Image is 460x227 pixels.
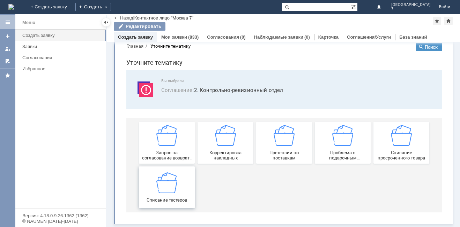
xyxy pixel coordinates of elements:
div: Добавить в избранное [433,17,441,25]
span: Запрос на согласование возврата (д/с или товара) [20,113,72,123]
img: getfafe0041f1c547558d014b707d1d9f05 [212,88,232,109]
img: getfafe0041f1c547558d014b707d1d9f05 [36,135,57,156]
div: Меню [22,18,35,27]
button: Списание тестеров [18,129,74,171]
div: Контактное лицо "Москва 7" [134,15,194,21]
a: Назад [120,15,133,21]
h1: Уточните тематику [6,20,321,30]
div: (0) [304,34,310,40]
div: Версия: 4.18.0.9.26.1362 (1362) [22,213,99,218]
a: Карточка [318,34,339,40]
div: Согласования [22,55,102,60]
a: Заявки [20,41,105,52]
a: Мои заявки [161,34,187,40]
a: Создать заявку [20,30,105,41]
span: 7 [391,7,431,11]
a: Согласования [20,52,105,63]
a: Мои согласования [2,56,13,67]
a: Запрос на согласование возврата (д/с или товара) [18,85,74,126]
div: Избранное [22,66,94,71]
a: Создать заявку [118,34,153,40]
a: Корректировка накладных [77,85,133,126]
span: Корректировка накладных [79,113,131,123]
a: Перейти на домашнюю страницу [8,4,14,10]
div: (0) [240,34,246,40]
button: Поиск [295,6,321,14]
div: Сделать домашней страницей [444,17,453,25]
img: logo [8,4,14,10]
a: База знаний [399,34,427,40]
img: getfafe0041f1c547558d014b707d1d9f05 [36,88,57,109]
a: Соглашения/Услуги [347,34,391,40]
a: Наблюдаемые заявки [254,34,303,40]
span: Расширенный поиск [350,3,357,10]
div: Создать заявку [22,33,102,38]
span: Претензии по поставкам [138,113,189,123]
a: Согласования [207,34,239,40]
img: svg%3E [14,41,35,62]
div: (833) [188,34,199,40]
span: Вы выбрали: [40,41,313,46]
button: Проблема с подарочным сертификатом [194,85,250,126]
span: Списание тестеров [20,160,72,165]
a: Мои заявки [2,43,13,54]
span: Проблема с подарочным сертификатом [196,113,248,123]
img: getfafe0041f1c547558d014b707d1d9f05 [94,88,115,109]
a: Списание просроченного товара [253,85,309,126]
a: Создать заявку [2,31,13,42]
span: Списание просроченного товара [255,113,306,123]
div: Создать [75,3,111,11]
span: 2. Контрольно-ревизионный отдел [40,49,313,57]
div: | [133,15,134,20]
button: Главная [6,6,23,12]
div: Уточните тематику [30,6,70,11]
div: Скрыть меню [102,18,110,26]
span: [GEOGRAPHIC_DATA] [391,3,431,7]
img: getfafe0041f1c547558d014b707d1d9f05 [153,88,174,109]
img: getfafe0041f1c547558d014b707d1d9f05 [270,88,291,109]
span: Соглашение : [40,49,73,56]
div: Заявки [22,44,102,49]
div: © NAUMEN [DATE]-[DATE] [22,219,99,224]
a: Претензии по поставкам [135,85,191,126]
